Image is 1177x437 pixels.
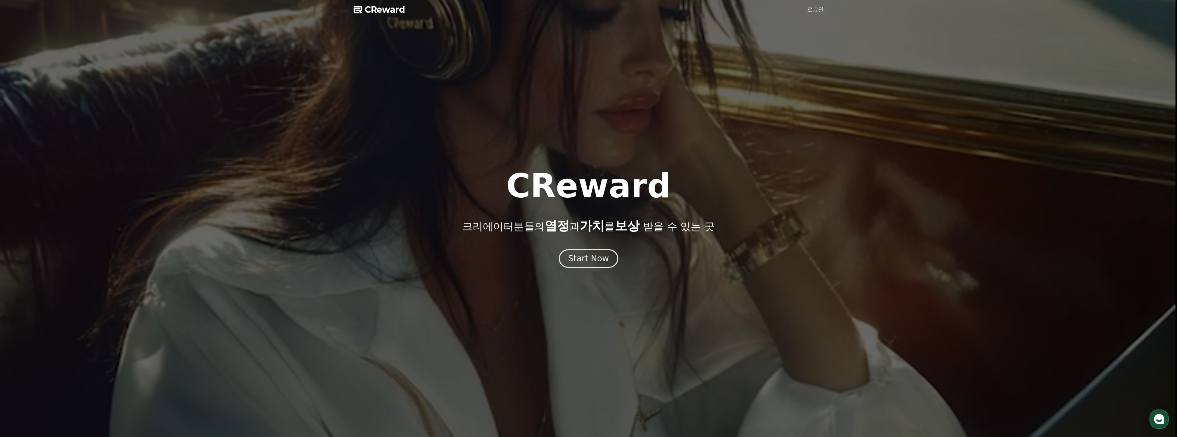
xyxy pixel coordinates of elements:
span: CReward [365,4,405,15]
a: CReward [354,4,405,15]
a: Start Now [559,256,618,263]
span: 가치 [580,219,604,233]
span: 보상 [615,219,640,233]
a: 로그인 [807,6,824,14]
h1: CReward [506,170,671,203]
div: Start Now [568,253,609,264]
span: 열정 [545,219,569,233]
p: 크리에이터분들의 과 를 받을 수 있는 곳 [462,219,714,233]
button: Start Now [559,249,618,268]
